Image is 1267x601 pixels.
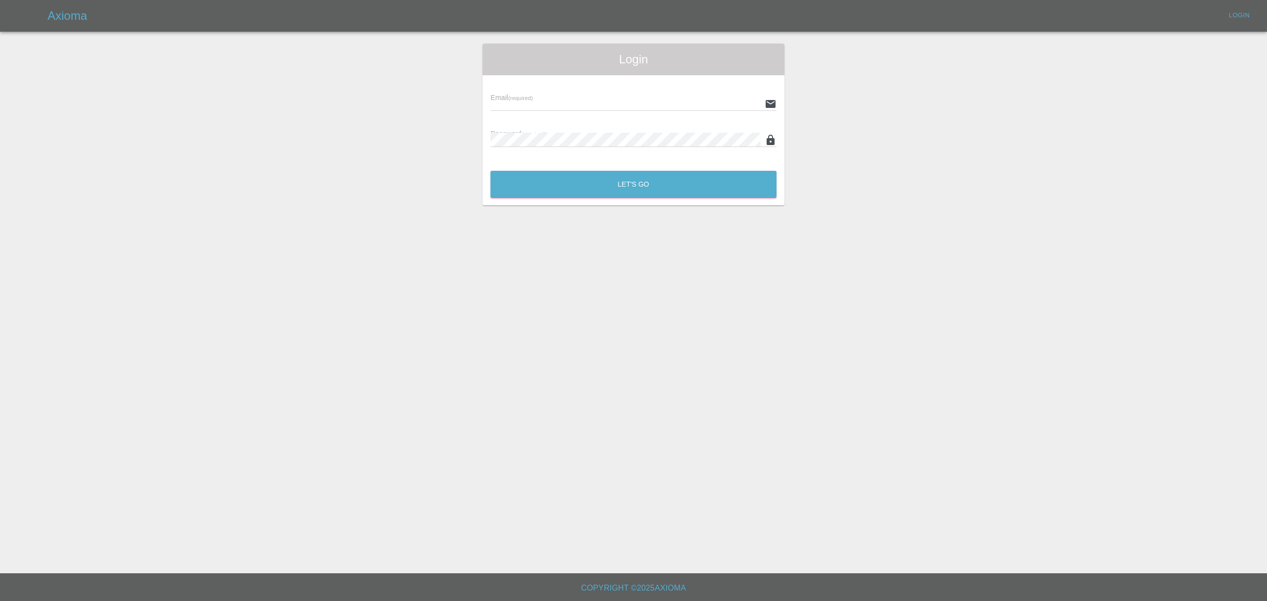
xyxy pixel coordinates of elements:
[490,171,777,198] button: Let's Go
[8,581,1259,595] h6: Copyright © 2025 Axioma
[490,94,533,101] span: Email
[490,51,777,67] span: Login
[508,95,533,101] small: (required)
[48,8,87,24] h5: Axioma
[490,130,546,138] span: Password
[1223,8,1255,23] a: Login
[522,131,546,137] small: (required)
